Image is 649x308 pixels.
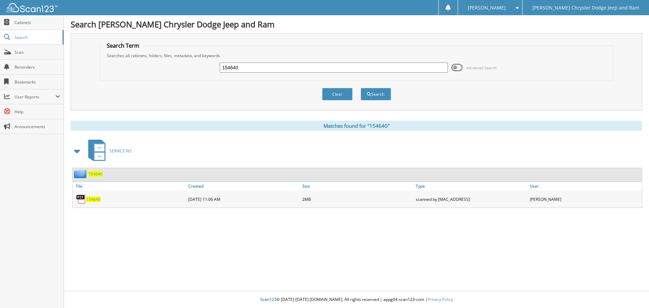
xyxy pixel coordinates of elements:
span: Cabinets [15,20,60,25]
img: scan123-logo-white.svg [7,3,57,12]
span: SERVICE RO [110,148,131,154]
span: [PERSON_NAME] Chrysler Dodge Jeep and Ram [532,6,639,10]
div: scanned by [MAC_ADDRESS] [414,192,528,206]
a: File [73,182,187,191]
a: Size [301,182,414,191]
span: Advanced Search [466,65,497,70]
span: Reminders [15,64,60,70]
button: Clear [322,88,353,100]
span: Help [15,109,60,115]
span: Scan123 [260,297,277,302]
iframe: Chat Widget [615,276,649,308]
button: Search [361,88,391,100]
div: © [DATE]-[DATE] [DOMAIN_NAME]. All rights reserved | appg04-scan123-com | [64,291,649,308]
span: Announcements [15,124,60,129]
a: 154640 [86,196,100,202]
a: 154640 [88,171,102,177]
span: [PERSON_NAME] [468,6,506,10]
a: Privacy Policy [428,297,453,302]
span: Search [15,34,59,40]
a: Created [187,182,301,191]
img: PDF.png [76,194,86,204]
div: Matches found for "154640" [71,121,642,131]
h1: Search [PERSON_NAME] Chrysler Dodge Jeep and Ram [71,19,642,30]
div: Searches all cabinets, folders, files, metadata, and keywords [103,53,610,58]
div: 2MB [301,192,414,206]
a: SERVICE RO [84,138,131,164]
span: Bookmarks [15,79,60,85]
span: Scan [15,49,60,55]
legend: Search Term [103,42,143,49]
div: [DATE] 11:06 AM [187,192,301,206]
div: [PERSON_NAME] [528,192,642,206]
span: User Reports [15,94,55,100]
a: Type [414,182,528,191]
img: folder2.png [74,170,88,178]
a: User [528,182,642,191]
